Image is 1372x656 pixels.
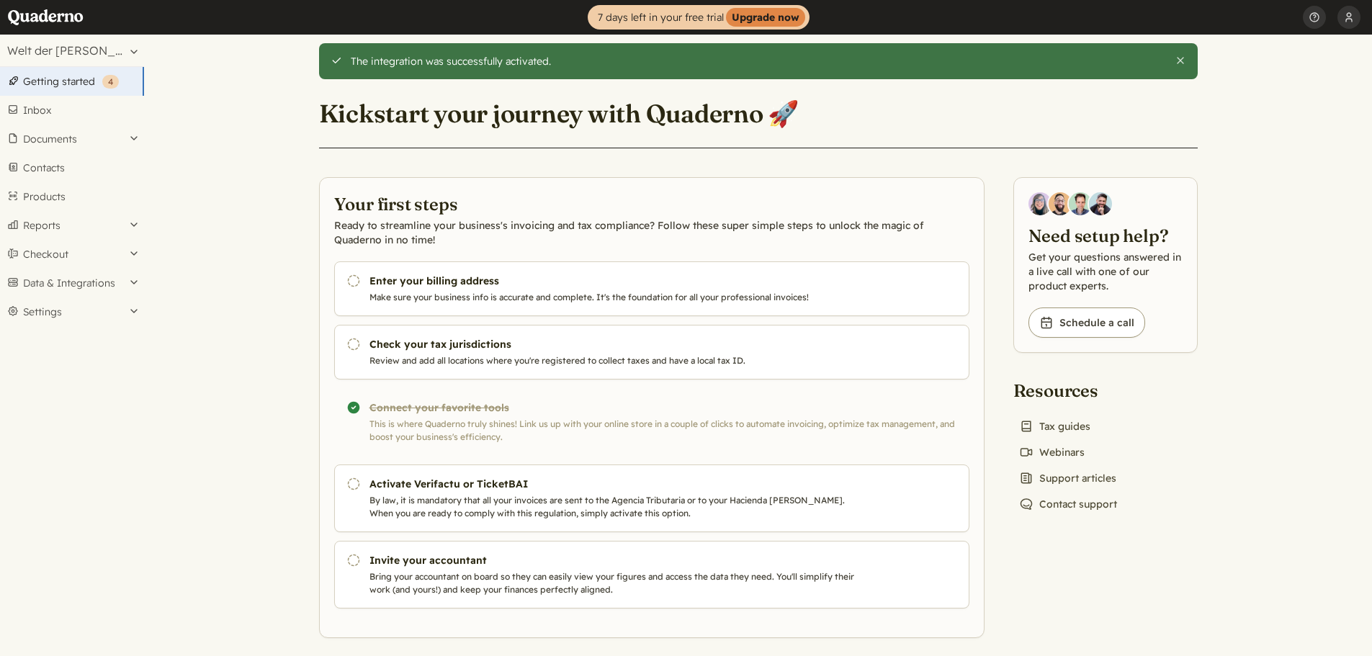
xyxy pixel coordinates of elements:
[1013,442,1090,462] a: Webinars
[1013,379,1123,402] h2: Resources
[588,5,810,30] a: 7 days left in your free trialUpgrade now
[1013,416,1096,436] a: Tax guides
[369,477,861,491] h3: Activate Verifactu or TicketBAI
[369,553,861,567] h3: Invite your accountant
[369,337,861,351] h3: Check your tax jurisdictions
[726,8,805,27] strong: Upgrade now
[369,570,861,596] p: Bring your accountant on board so they can easily view your figures and access the data they need...
[369,494,861,520] p: By law, it is mandatory that all your invoices are sent to the Agencia Tributaria or to your Haci...
[351,55,1164,68] div: The integration was successfully activated.
[1028,307,1145,338] a: Schedule a call
[334,325,969,379] a: Check your tax jurisdictions Review and add all locations where you're registered to collect taxe...
[334,218,969,247] p: Ready to streamline your business's invoicing and tax compliance? Follow these super simple steps...
[1089,192,1112,215] img: Javier Rubio, DevRel at Quaderno
[334,192,969,215] h2: Your first steps
[369,274,861,288] h3: Enter your billing address
[108,76,113,87] span: 4
[319,98,799,130] h1: Kickstart your journey with Quaderno 🚀
[1175,55,1186,66] button: Close this alert
[1028,192,1052,215] img: Diana Carrasco, Account Executive at Quaderno
[334,541,969,608] a: Invite your accountant Bring your accountant on board so they can easily view your figures and ac...
[369,291,861,304] p: Make sure your business info is accurate and complete. It's the foundation for all your professio...
[1013,494,1123,514] a: Contact support
[1028,250,1183,293] p: Get your questions answered in a live call with one of our product experts.
[334,261,969,316] a: Enter your billing address Make sure your business info is accurate and complete. It's the founda...
[1013,468,1122,488] a: Support articles
[369,354,861,367] p: Review and add all locations where you're registered to collect taxes and have a local tax ID.
[334,464,969,532] a: Activate Verifactu or TicketBAI By law, it is mandatory that all your invoices are sent to the Ag...
[1069,192,1092,215] img: Ivo Oltmans, Business Developer at Quaderno
[1049,192,1072,215] img: Jairo Fumero, Account Executive at Quaderno
[1028,224,1183,247] h2: Need setup help?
